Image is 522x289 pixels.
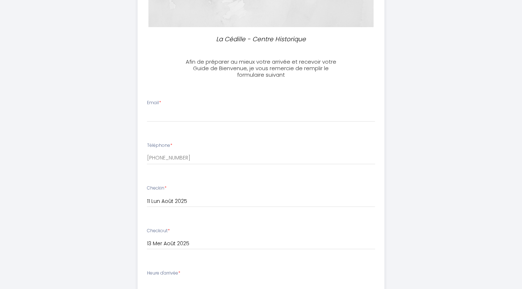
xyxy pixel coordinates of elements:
label: Heure d'arrivée [147,270,180,277]
label: Checkin [147,185,167,192]
h3: Afin de préparer au mieux votre arrivée et recevoir votre Guide de Bienvenue, je vous remercie de... [180,59,341,78]
p: La Cédille - Centre Historique [184,34,338,44]
label: Téléphone [147,142,172,149]
label: Email [147,99,161,106]
label: Checkout [147,228,170,234]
